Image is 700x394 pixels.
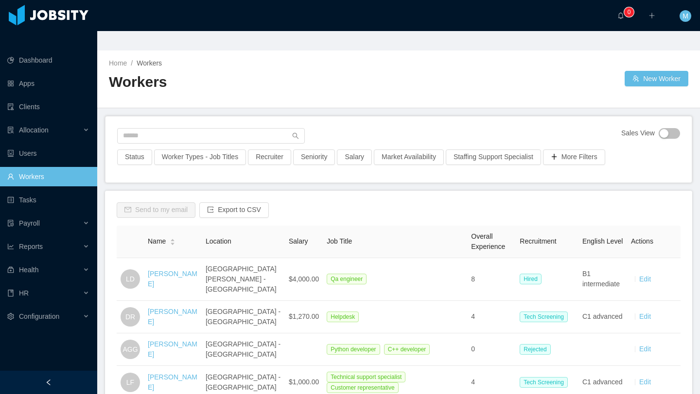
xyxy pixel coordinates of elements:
span: Reports [19,243,43,250]
span: Python developer [327,344,380,355]
td: 4 [467,301,516,333]
span: Tech Screening [520,312,568,322]
a: [PERSON_NAME] [148,308,197,326]
span: Customer representative [327,382,398,393]
i: icon: search [292,132,299,139]
td: 0 [467,333,516,366]
a: Edit [639,275,651,283]
a: icon: robotUsers [7,144,89,163]
a: Rejected [520,345,554,353]
i: icon: left [45,379,52,386]
span: English Level [582,237,623,245]
a: Hired [520,275,545,282]
button: Seniority [293,149,335,165]
span: Job Title [327,237,352,245]
i: icon: setting [7,313,14,320]
span: Workers [137,59,162,67]
div: Sort [170,237,175,244]
button: Status [117,149,152,165]
span: Recruitment [520,237,556,245]
a: Edit [639,312,651,320]
span: Rejected [520,344,550,355]
span: Health [19,266,38,274]
span: Qa engineer [327,274,367,284]
span: Name [148,236,166,246]
span: Actions [631,237,653,245]
span: $4,000.00 [289,275,319,283]
a: icon: userWorkers [7,167,89,186]
span: M [682,10,688,22]
span: Hired [520,274,542,284]
a: icon: pie-chartDashboard [7,50,89,70]
span: HR [19,289,29,297]
a: icon: auditClients [7,97,89,116]
a: icon: profileTasks [7,190,89,210]
i: icon: caret-down [170,241,175,244]
button: Recruiter [248,149,291,165]
i: icon: file-protect [7,220,14,227]
i: icon: medicine-box [7,266,14,273]
a: Edit [639,378,651,386]
span: Salary [289,237,308,245]
td: [GEOGRAPHIC_DATA][PERSON_NAME] - [GEOGRAPHIC_DATA] [202,258,285,301]
td: 8 [467,258,516,301]
span: Tech Screening [520,377,568,388]
button: Salary [337,149,372,165]
button: Market Availability [374,149,444,165]
button: Staffing Support Specialist [446,149,541,165]
td: C1 advanced [578,301,627,333]
a: Home [109,59,127,67]
span: Configuration [19,312,59,320]
button: icon: exportExport to CSV [199,202,269,218]
span: Payroll [19,219,40,227]
span: / [131,59,133,67]
span: AGG [122,340,138,359]
td: [GEOGRAPHIC_DATA] - [GEOGRAPHIC_DATA] [202,301,285,333]
a: icon: appstoreApps [7,74,89,93]
span: Overall Experience [471,232,505,250]
span: $1,270.00 [289,312,319,320]
a: Edit [639,345,651,353]
span: $1,000.00 [289,378,319,386]
span: Allocation [19,126,49,134]
td: B1 intermediate [578,258,627,301]
span: Technical support specialist [327,372,405,382]
i: icon: solution [7,127,14,133]
span: LD [126,269,135,289]
i: icon: book [7,290,14,296]
span: Sales View [621,128,655,139]
a: [PERSON_NAME] [148,373,197,391]
h2: Workers [109,72,399,92]
button: icon: plusMore Filters [543,149,605,165]
a: Tech Screening [520,312,572,320]
a: [PERSON_NAME] [148,270,197,288]
i: icon: line-chart [7,243,14,250]
i: icon: caret-up [170,238,175,241]
span: Helpdesk [327,312,359,322]
a: [PERSON_NAME] [148,340,197,358]
span: LF [126,373,134,392]
td: [GEOGRAPHIC_DATA] - [GEOGRAPHIC_DATA] [202,333,285,366]
a: Tech Screening [520,378,572,386]
span: DR [125,307,135,327]
span: Location [206,237,231,245]
span: C++ developer [384,344,430,355]
button: icon: usergroup-addNew Worker [625,71,688,86]
button: Worker Types - Job Titles [154,149,246,165]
